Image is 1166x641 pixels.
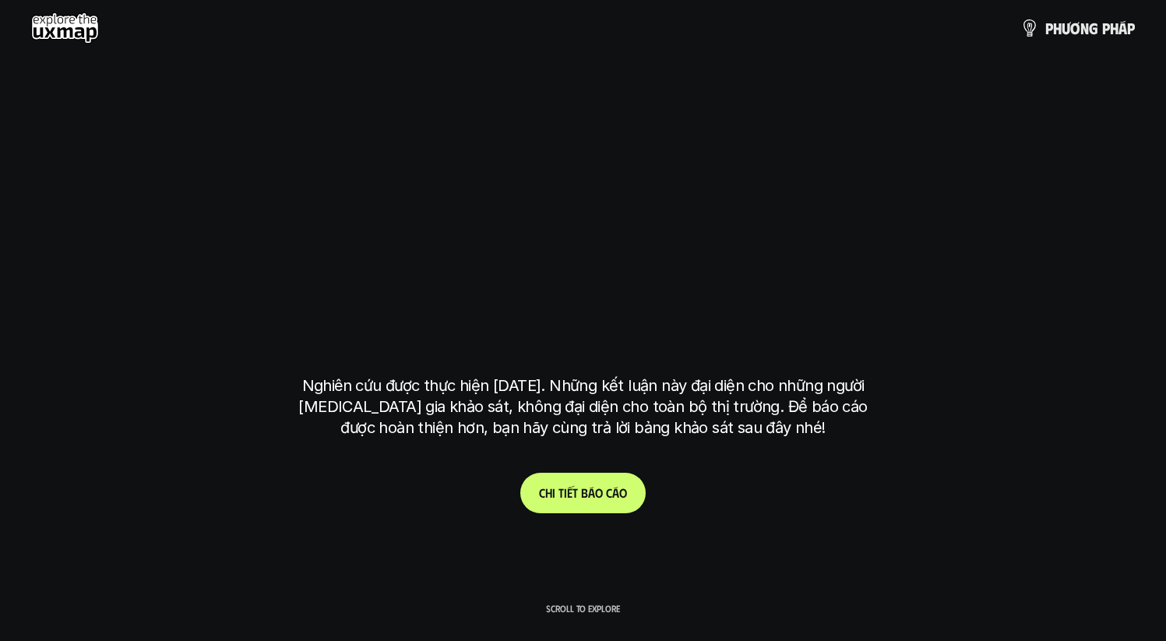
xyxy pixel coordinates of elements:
span: ư [1062,19,1070,37]
span: b [581,485,588,500]
span: t [558,485,564,500]
h1: phạm vi công việc của [299,169,868,234]
h6: Kết quả nghiên cứu [530,132,648,150]
a: Chitiếtbáocáo [520,473,646,513]
span: n [1080,19,1089,37]
span: C [539,485,545,500]
span: p [1102,19,1110,37]
span: ế [567,485,572,500]
span: h [545,485,552,500]
span: á [612,485,619,500]
span: ơ [1070,19,1080,37]
h1: tại [GEOGRAPHIC_DATA] [305,292,861,357]
span: o [619,485,627,500]
span: h [1053,19,1062,37]
span: o [595,485,603,500]
span: á [588,485,595,500]
span: i [552,485,555,500]
span: t [572,485,578,500]
span: c [606,485,612,500]
span: h [1110,19,1118,37]
span: p [1045,19,1053,37]
a: phươngpháp [1020,12,1135,44]
p: Nghiên cứu được thực hiện [DATE]. Những kết luận này đại diện cho những người [MEDICAL_DATA] gia ... [291,375,875,438]
span: g [1089,19,1098,37]
p: Scroll to explore [546,603,620,614]
span: p [1127,19,1135,37]
span: á [1118,19,1127,37]
span: i [564,485,567,500]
